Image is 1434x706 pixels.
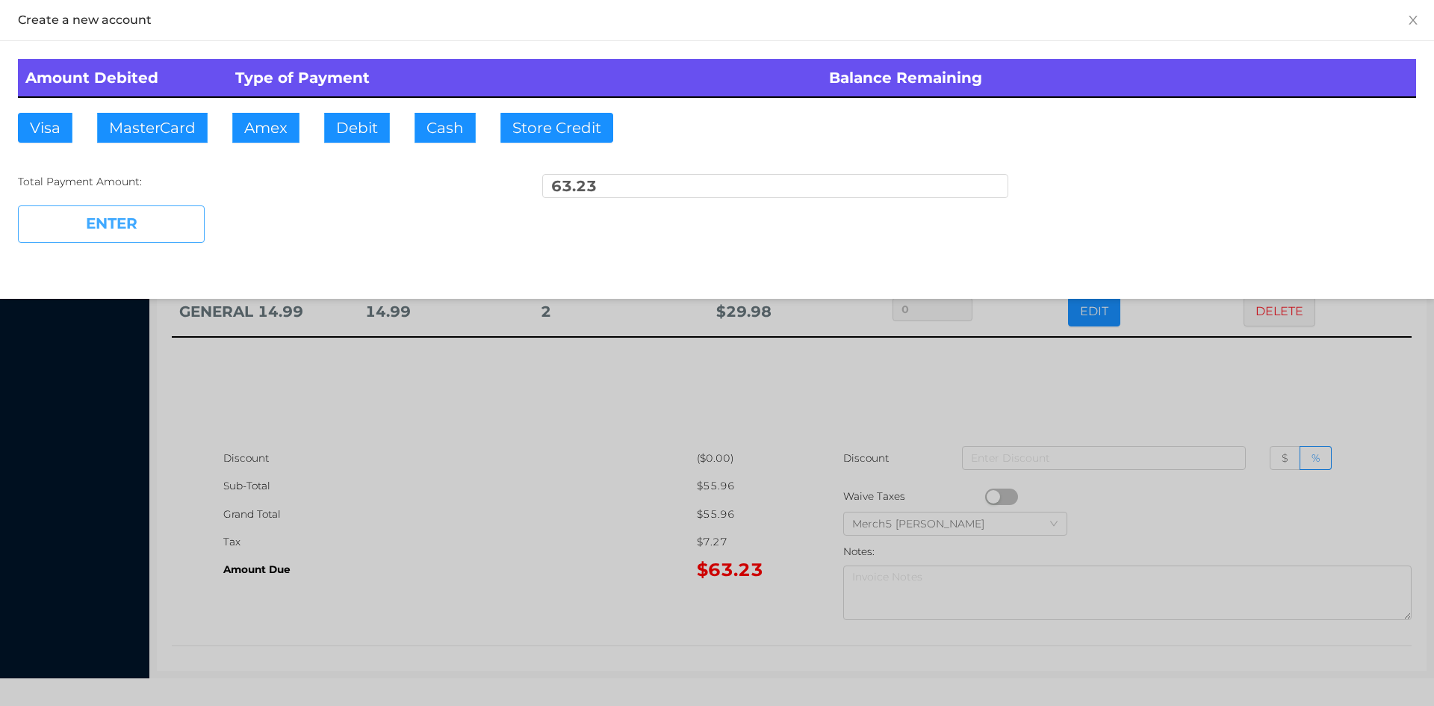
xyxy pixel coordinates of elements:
button: Store Credit [500,113,613,143]
th: Balance Remaining [822,59,1416,97]
button: Debit [324,113,390,143]
button: MasterCard [97,113,208,143]
div: Total Payment Amount: [18,174,484,190]
button: Cash [415,113,476,143]
i: icon: close [1407,14,1419,26]
th: Type of Payment [228,59,822,97]
th: Amount Debited [18,59,228,97]
button: ENTER [18,205,205,243]
button: Visa [18,113,72,143]
button: Amex [232,113,299,143]
div: Create a new account [18,12,1416,28]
